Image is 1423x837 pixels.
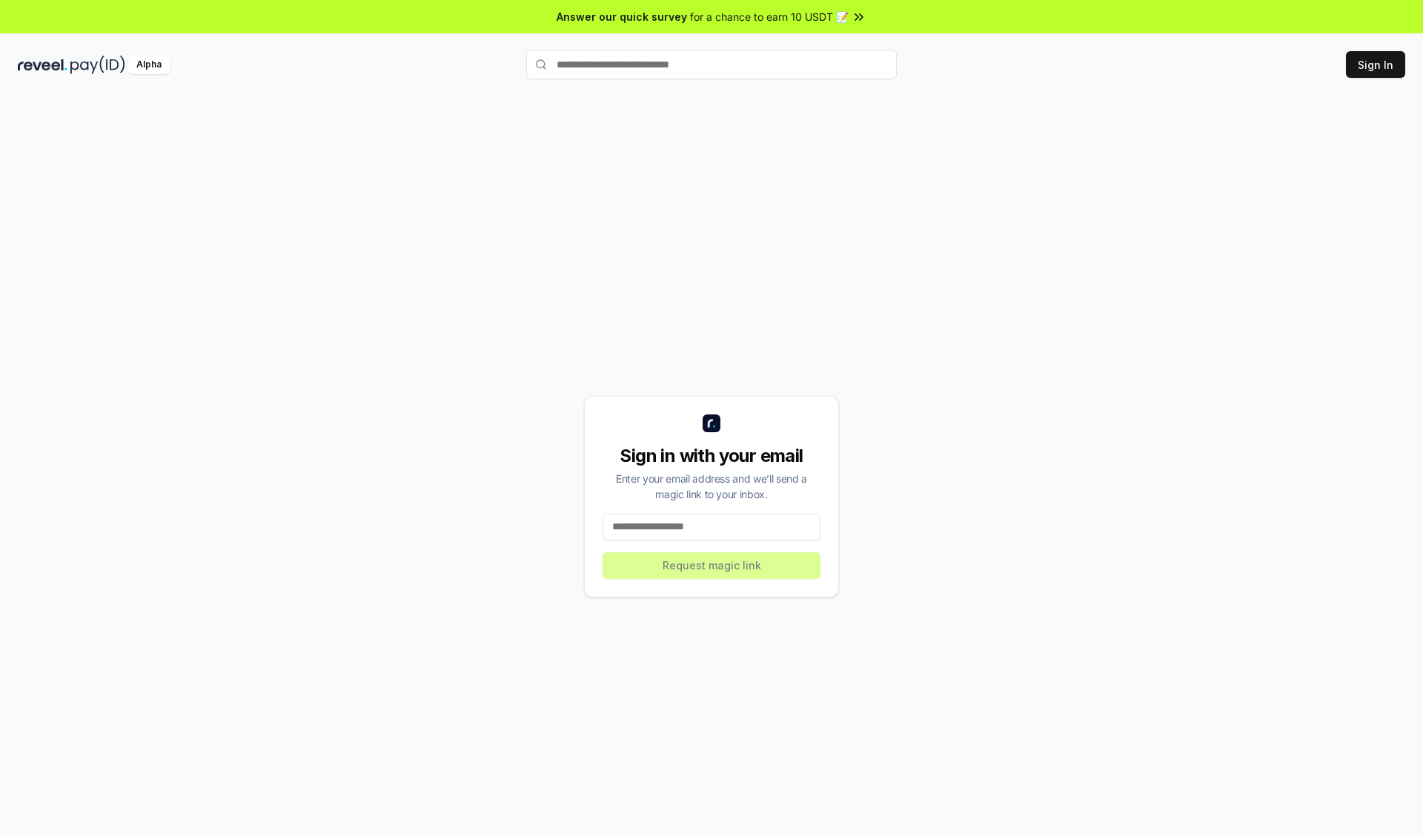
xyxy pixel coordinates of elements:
img: logo_small [703,414,720,432]
span: for a chance to earn 10 USDT 📝 [690,9,849,24]
span: Answer our quick survey [557,9,687,24]
div: Sign in with your email [603,444,820,468]
img: pay_id [70,56,125,74]
button: Sign In [1346,51,1405,78]
div: Alpha [128,56,170,74]
img: reveel_dark [18,56,67,74]
div: Enter your email address and we’ll send a magic link to your inbox. [603,471,820,502]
